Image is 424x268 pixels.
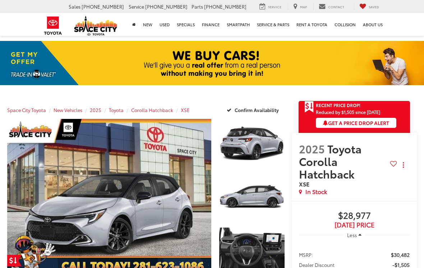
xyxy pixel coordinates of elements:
[316,102,360,108] span: Recent Price Drop!
[129,13,139,36] a: Home
[299,101,410,110] a: Get Price Drop Alert Recent Price Drop!
[223,103,285,116] button: Confirm Availability
[293,13,331,36] a: Rent a Toyota
[145,3,188,10] span: [PHONE_NUMBER]
[299,141,325,156] span: 2025
[218,119,285,169] img: 2025 Toyota Corolla Hatchback XSE
[299,141,361,181] span: Toyota Corolla Hatchback
[268,4,281,9] span: Service
[313,3,350,10] a: Contact
[74,16,117,36] img: Space City Toyota
[403,162,404,168] span: dropdown dots
[344,228,365,241] button: Less
[354,3,384,10] a: My Saved Vehicles
[254,3,287,10] a: Service
[181,107,190,113] a: XSE
[69,3,80,10] span: Sales
[304,101,314,113] span: Get Price Drop Alert
[156,13,173,36] a: Used
[7,107,46,113] a: Space City Toyota
[288,3,312,10] a: Map
[323,119,389,126] span: Get a Price Drop Alert
[299,180,309,188] span: XSE
[129,3,144,10] span: Service
[359,13,386,36] a: About Us
[305,188,327,196] span: In Stock
[369,4,379,9] span: Saved
[7,255,22,266] a: Get Price Drop Alert
[54,107,82,113] a: New Vehicles
[299,221,410,228] span: [DATE] Price
[40,14,66,37] img: Toyota
[219,119,285,168] a: Expand Photo 1
[131,107,173,113] a: Corolla Hatchback
[397,158,410,171] button: Actions
[192,3,203,10] span: Parts
[235,107,279,113] span: Confirm Availability
[331,13,359,36] a: Collision
[218,171,285,222] img: 2025 Toyota Corolla Hatchback XSE
[90,107,101,113] a: 2025
[198,13,223,36] a: Finance
[82,3,124,10] span: [PHONE_NUMBER]
[299,211,410,221] span: $28,977
[300,4,307,9] span: Map
[347,232,357,238] span: Less
[204,3,246,10] span: [PHONE_NUMBER]
[223,13,253,36] a: SmartPath
[109,107,124,113] a: Toyota
[139,13,156,36] a: New
[173,13,198,36] a: Specials
[391,251,410,258] span: $30,482
[219,172,285,221] a: Expand Photo 2
[253,13,293,36] a: Service & Parts
[328,4,344,9] span: Contact
[316,110,396,114] span: Reduced by $1,505 since [DATE]
[299,251,313,258] span: MSRP:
